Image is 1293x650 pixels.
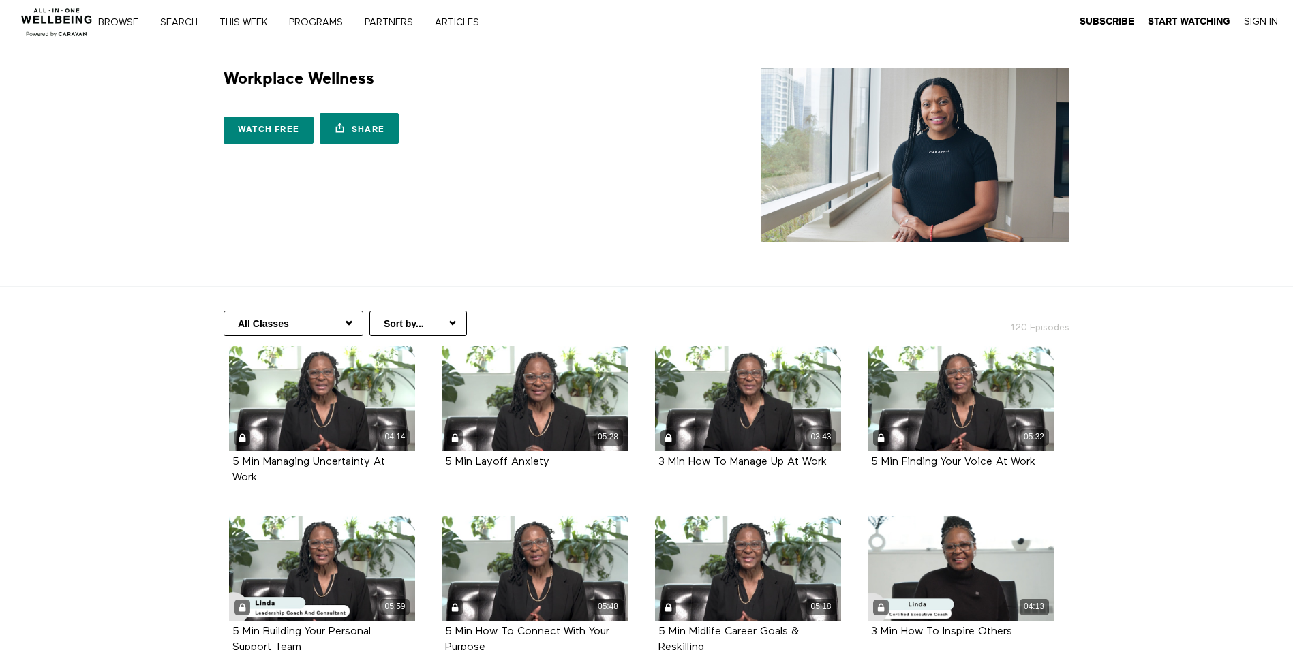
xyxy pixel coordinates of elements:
a: 5 Min Finding Your Voice At Work [871,456,1035,467]
img: Workplace Wellness [761,68,1069,242]
a: ARTICLES [430,18,493,27]
a: 5 Min Managing Uncertainty At Work [232,456,385,482]
a: 3 Min How To Inspire Others [871,626,1012,636]
strong: 5 Min Finding Your Voice At Work [871,456,1035,467]
a: 3 Min How To Manage Up At Work 03:43 [655,346,842,451]
a: PARTNERS [360,18,427,27]
a: 5 Min Midlife Career Goals & Reskilling 05:18 [655,516,842,621]
h2: 120 Episodes [924,311,1078,335]
h1: Workplace Wellness [224,68,374,89]
div: 05:59 [380,599,410,615]
a: Start Watching [1148,16,1230,28]
a: Subscribe [1080,16,1134,28]
div: 05:32 [1020,429,1049,445]
div: 04:14 [380,429,410,445]
a: Share [320,113,399,144]
a: 5 Min How To Connect With Your Purpose 05:48 [442,516,628,621]
a: 5 Min Finding Your Voice At Work 05:32 [868,346,1054,451]
a: Sign In [1244,16,1278,28]
nav: Primary [108,15,507,29]
div: 05:28 [594,429,623,445]
a: Watch free [224,117,314,144]
div: 04:13 [1020,599,1049,615]
a: 5 Min Building Your Personal Support Team 05:59 [229,516,416,621]
a: 3 Min How To Manage Up At Work [658,456,827,467]
a: 5 Min Layoff Anxiety 05:28 [442,346,628,451]
a: 5 Min Layoff Anxiety [445,456,549,467]
div: 05:48 [594,599,623,615]
strong: 5 Min Layoff Anxiety [445,456,549,467]
a: Search [155,18,212,27]
a: 3 Min How To Inspire Others 04:13 [868,516,1054,621]
a: THIS WEEK [215,18,282,27]
strong: 3 Min How To Manage Up At Work [658,456,827,467]
strong: Subscribe [1080,16,1134,27]
strong: Start Watching [1148,16,1230,27]
a: Browse [93,18,153,27]
div: 03:43 [806,429,836,445]
div: 05:18 [806,599,836,615]
a: 5 Min Managing Uncertainty At Work 04:14 [229,346,416,451]
a: PROGRAMS [284,18,357,27]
